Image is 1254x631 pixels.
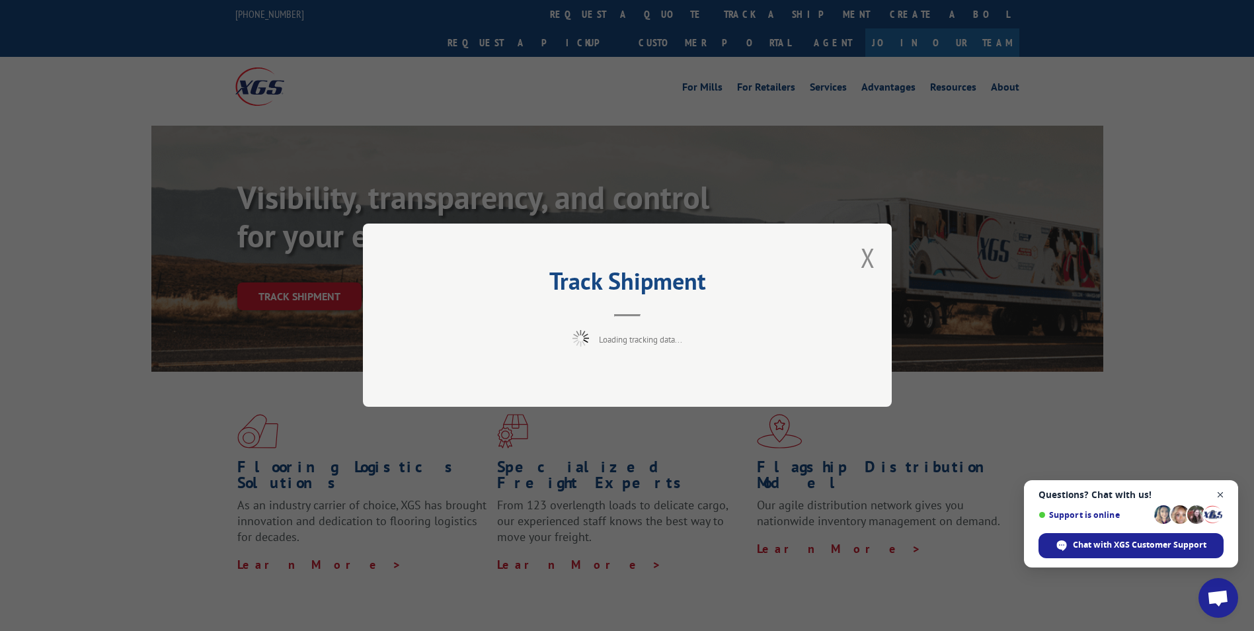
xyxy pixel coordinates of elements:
[429,272,826,297] h2: Track Shipment
[599,335,682,346] span: Loading tracking data...
[1038,489,1224,500] span: Questions? Chat with us!
[1038,510,1150,520] span: Support is online
[1212,487,1229,503] span: Close chat
[1073,539,1206,551] span: Chat with XGS Customer Support
[1038,533,1224,558] div: Chat with XGS Customer Support
[572,331,589,347] img: xgs-loading
[1198,578,1238,618] div: Open chat
[861,240,875,275] button: Close modal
